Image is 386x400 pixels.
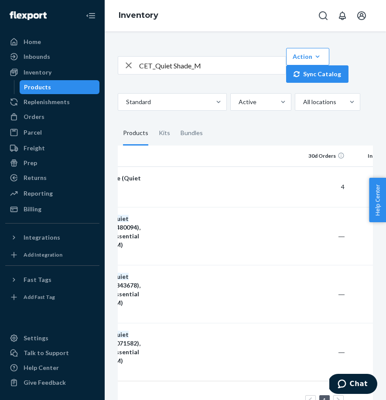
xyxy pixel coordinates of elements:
[296,146,348,166] th: 30d Orders
[24,189,53,198] div: Reporting
[5,361,99,375] a: Help Center
[286,65,348,83] button: Sync Catalog
[369,178,386,222] button: Help Center
[5,35,99,49] a: Home
[302,98,303,106] input: All locations
[24,363,59,372] div: Help Center
[5,331,99,345] a: Settings
[5,376,99,390] button: Give Feedback
[5,273,99,287] button: Fast Tags
[314,7,332,24] button: Open Search Box
[5,65,99,79] a: Inventory
[5,125,99,139] a: Parcel
[5,95,99,109] a: Replenishments
[119,10,158,20] a: Inventory
[112,273,129,280] em: Quiet
[5,248,99,262] a: Add Integration
[24,159,37,167] div: Prep
[24,378,66,387] div: Give Feedback
[5,290,99,304] a: Add Fast Tag
[24,205,41,214] div: Billing
[24,349,69,357] div: Talk to Support
[181,121,203,146] div: Bundles
[5,141,99,155] a: Freight
[24,233,60,242] div: Integrations
[5,171,99,185] a: Returns
[238,98,239,106] input: Active
[125,98,126,106] input: Standard
[24,83,51,92] div: Products
[82,7,99,24] button: Close Navigation
[24,37,41,46] div: Home
[24,144,45,153] div: Freight
[10,11,47,20] img: Flexport logo
[5,202,99,216] a: Billing
[159,121,170,146] div: Kits
[353,7,370,24] button: Open account menu
[286,48,329,65] button: Action
[24,334,48,342] div: Settings
[5,110,99,124] a: Orders
[5,346,99,360] button: Talk to Support
[296,323,348,381] td: ―
[24,98,70,106] div: Replenishments
[24,275,51,284] div: Fast Tags
[24,112,44,121] div: Orders
[24,68,51,77] div: Inventory
[24,128,42,137] div: Parcel
[112,331,129,338] em: Quiet
[24,293,55,301] div: Add Fast Tag
[329,374,377,396] iframe: Opens a widget where you can chat to one of our agents
[24,173,47,182] div: Returns
[24,52,50,61] div: Inbounds
[293,52,323,61] div: Action
[20,80,100,94] a: Products
[24,251,62,258] div: Add Integration
[5,231,99,244] button: Integrations
[5,50,99,64] a: Inbounds
[123,121,148,146] div: Products
[296,166,348,207] td: 4
[112,215,129,222] em: Quiet
[5,186,99,200] a: Reporting
[334,7,351,24] button: Open notifications
[112,3,165,28] ol: breadcrumbs
[296,207,348,265] td: ―
[5,156,99,170] a: Prep
[139,57,286,74] input: Search inventory by name or sku
[296,265,348,323] td: ―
